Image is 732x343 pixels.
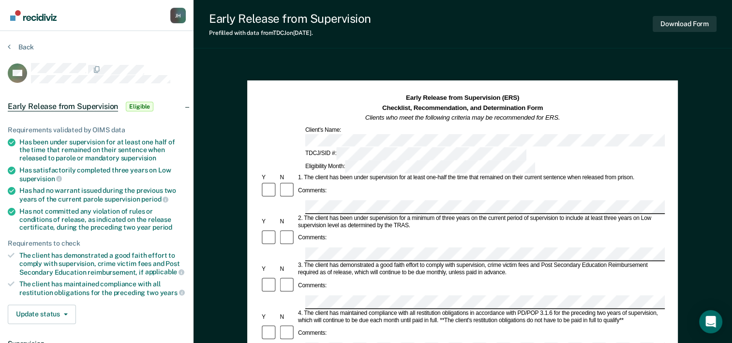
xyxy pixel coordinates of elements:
strong: Checklist, Recommendation, and Determination Form [382,104,543,111]
div: 2. The client has been under supervision for a minimum of three years on the current period of su... [297,215,665,229]
div: 4. The client has maintained compliance with all restitution obligations in accordance with PD/PO... [297,310,665,324]
div: Eligibility Month: [304,160,537,173]
div: Early Release from Supervision [209,12,371,26]
div: Requirements to check [8,239,186,248]
div: Comments: [297,187,328,194]
span: supervision [121,154,156,162]
div: Comments: [297,330,328,337]
div: Has not committed any violation of rules or conditions of release, as indicated on the release ce... [19,207,186,232]
span: years [160,289,185,296]
div: Has satisfactorily completed three years on Low [19,166,186,183]
div: The client has demonstrated a good faith effort to comply with supervision, crime victim fees and... [19,251,186,276]
div: N [279,218,297,225]
div: Open Intercom Messenger [699,310,722,333]
div: 3. The client has demonstrated a good faith effort to comply with supervision, crime victim fees ... [297,262,665,277]
div: Prefilled with data from TDCJ on [DATE] . [209,30,371,36]
span: period [152,223,172,231]
span: period [141,195,168,203]
div: 1. The client has been under supervision for at least one-half the time that remained on their cu... [297,174,665,182]
span: Eligible [126,102,153,111]
button: Back [8,43,34,51]
div: Y [260,174,278,182]
strong: Early Release from Supervision (ERS) [406,94,519,102]
div: N [279,313,297,321]
div: Comments: [297,282,328,289]
div: The client has maintained compliance with all restitution obligations for the preceding two [19,280,186,296]
button: Profile dropdown button [170,8,186,23]
div: Y [260,265,278,273]
div: Y [260,313,278,321]
span: applicable [145,268,184,276]
div: Requirements validated by OIMS data [8,126,186,134]
div: Has been under supervision for at least one half of the time that remained on their sentence when... [19,138,186,162]
div: N [279,174,297,182]
div: N [279,265,297,273]
span: Early Release from Supervision [8,102,118,111]
img: Recidiviz [10,10,57,21]
button: Update status [8,305,76,324]
span: supervision [19,175,62,183]
button: Download Form [653,16,717,32]
div: Comments: [297,234,328,242]
div: J H [170,8,186,23]
div: TDCJ/SID #: [304,148,528,161]
div: Y [260,218,278,225]
div: Has had no warrant issued during the previous two years of the current parole supervision [19,187,186,203]
em: Clients who meet the following criteria may be recommended for ERS. [365,114,560,121]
